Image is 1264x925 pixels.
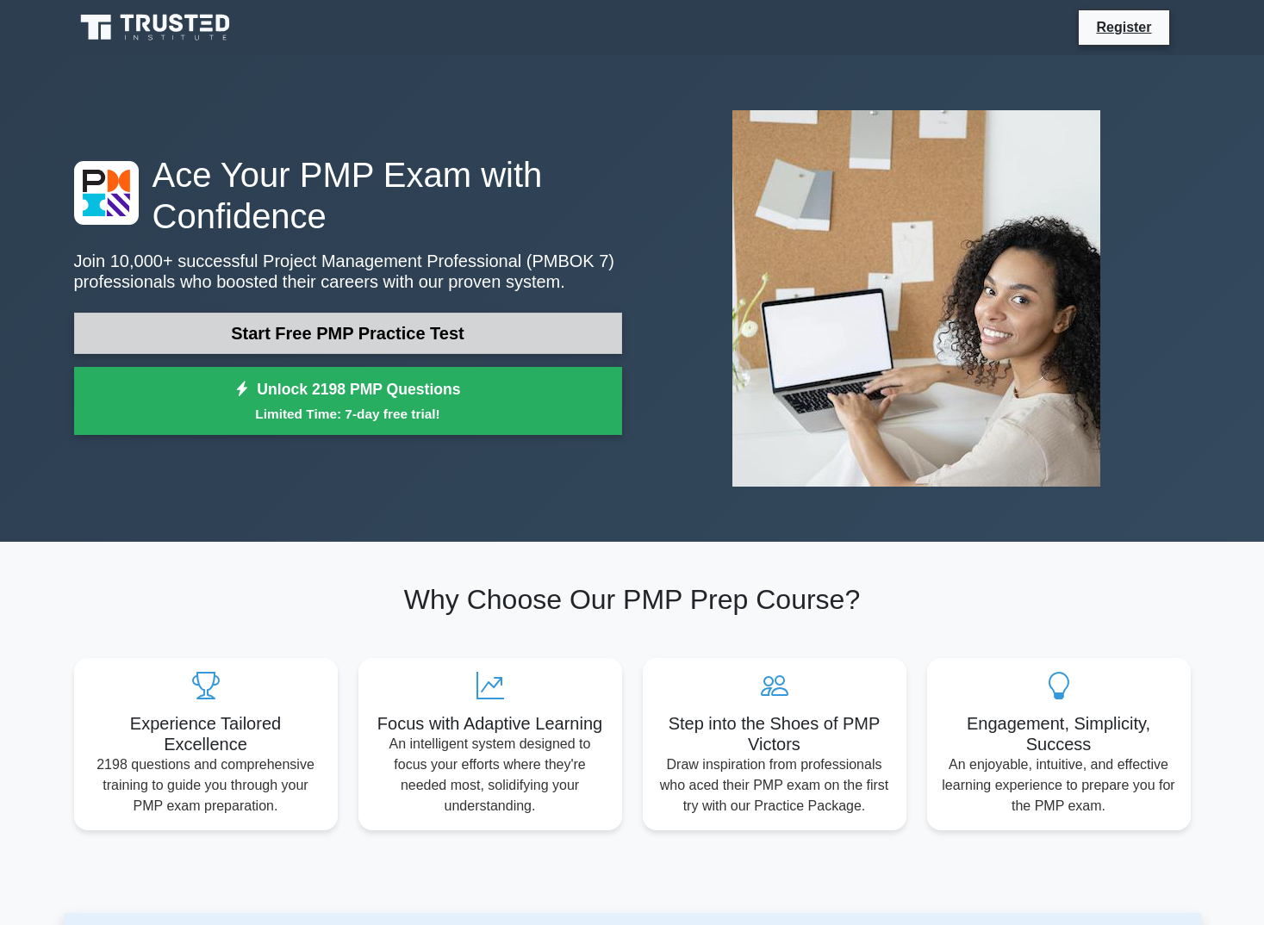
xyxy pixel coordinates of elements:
[941,713,1177,754] h5: Engagement, Simplicity, Success
[88,713,324,754] h5: Experience Tailored Excellence
[941,754,1177,816] p: An enjoyable, intuitive, and effective learning experience to prepare you for the PMP exam.
[88,754,324,816] p: 2198 questions and comprehensive training to guide you through your PMP exam preparation.
[1086,16,1161,38] a: Register
[74,367,622,436] a: Unlock 2198 PMP QuestionsLimited Time: 7-day free trial!
[74,251,622,292] p: Join 10,000+ successful Project Management Professional (PMBOK 7) professionals who boosted their...
[657,713,893,754] h5: Step into the Shoes of PMP Victors
[96,404,601,424] small: Limited Time: 7-day free trial!
[657,754,893,816] p: Draw inspiration from professionals who aced their PMP exam on the first try with our Practice Pa...
[74,154,622,237] h1: Ace Your PMP Exam with Confidence
[372,734,608,816] p: An intelligent system designed to focus your efforts where they're needed most, solidifying your ...
[74,313,622,354] a: Start Free PMP Practice Test
[74,583,1191,616] h2: Why Choose Our PMP Prep Course?
[372,713,608,734] h5: Focus with Adaptive Learning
